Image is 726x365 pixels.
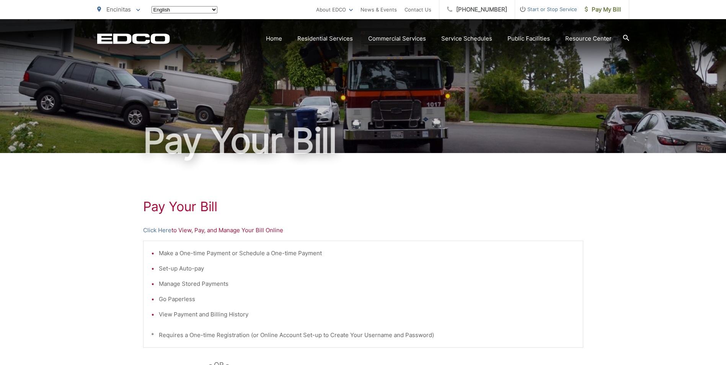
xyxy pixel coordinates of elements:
[441,34,492,43] a: Service Schedules
[152,6,217,13] select: Select a language
[97,33,170,44] a: EDCD logo. Return to the homepage.
[159,249,575,258] li: Make a One-time Payment or Schedule a One-time Payment
[585,5,621,14] span: Pay My Bill
[316,5,353,14] a: About EDCO
[151,331,575,340] p: * Requires a One-time Registration (or Online Account Set-up to Create Your Username and Password)
[507,34,550,43] a: Public Facilities
[143,199,583,214] h1: Pay Your Bill
[159,310,575,319] li: View Payment and Billing History
[297,34,353,43] a: Residential Services
[405,5,431,14] a: Contact Us
[159,295,575,304] li: Go Paperless
[97,122,629,160] h1: Pay Your Bill
[361,5,397,14] a: News & Events
[266,34,282,43] a: Home
[159,264,575,273] li: Set-up Auto-pay
[159,279,575,288] li: Manage Stored Payments
[106,6,131,13] span: Encinitas
[565,34,612,43] a: Resource Center
[368,34,426,43] a: Commercial Services
[143,226,171,235] a: Click Here
[143,226,583,235] p: to View, Pay, and Manage Your Bill Online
